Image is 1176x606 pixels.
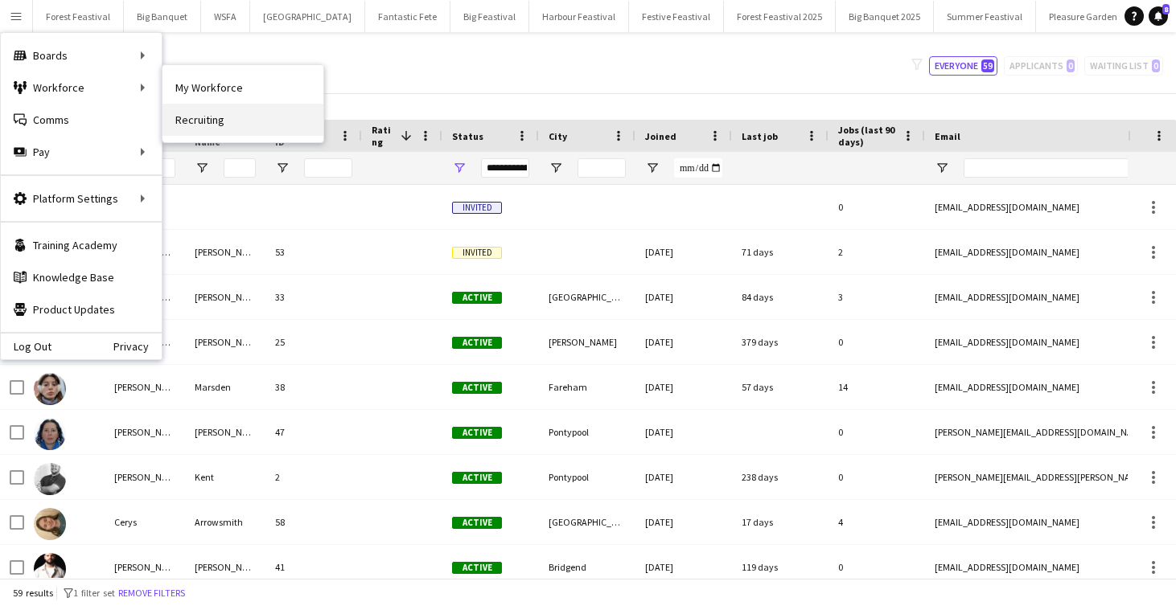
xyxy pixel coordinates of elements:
div: 84 days [732,275,829,319]
button: Big Banquet 2025 [836,1,934,32]
button: Big Feastival [450,1,529,32]
span: 1 filter set [73,587,115,599]
div: 0 [829,185,925,229]
button: Remove filters [115,584,188,602]
div: Pontypool [539,455,635,499]
a: 8 [1149,6,1168,26]
div: Pay [1,136,162,168]
img: Dan Jones [34,553,66,585]
span: Active [452,292,502,304]
div: Kent [185,455,265,499]
div: [PERSON_NAME] [539,320,635,364]
span: Active [452,382,502,394]
button: Harbour Feastival [529,1,629,32]
div: Workforce [1,72,162,104]
button: Everyone59 [929,56,997,76]
a: Product Updates [1,293,162,326]
div: Boards [1,39,162,72]
span: Active [452,562,502,574]
button: Big Banquet [124,1,201,32]
input: City Filter Input [578,158,626,178]
span: Invited [452,202,502,214]
div: 57 days [732,365,829,409]
span: Active [452,337,502,349]
button: Open Filter Menu [195,161,209,175]
div: Pontypool [539,410,635,454]
div: [PERSON_NAME] [105,455,185,499]
div: [DATE] [635,410,732,454]
span: Active [452,517,502,529]
div: 41 [265,545,362,589]
div: Fareham [539,365,635,409]
button: Forest Feastival 2025 [724,1,836,32]
div: [PERSON_NAME] [185,545,265,589]
div: [GEOGRAPHIC_DATA] [539,500,635,544]
span: Status [452,130,483,142]
div: 14 [829,365,925,409]
a: Knowledge Base [1,261,162,293]
button: WSFA [201,1,250,32]
a: Privacy [113,340,162,353]
a: Training Academy [1,229,162,261]
div: 119 days [732,545,829,589]
input: Last Name Filter Input [224,158,256,178]
span: Jobs (last 90 days) [838,124,896,148]
button: Open Filter Menu [935,161,949,175]
span: 59 [981,59,994,72]
div: 17 days [732,500,829,544]
a: My Workforce [162,72,323,104]
button: Open Filter Menu [275,161,290,175]
div: Bridgend [539,545,635,589]
span: Active [452,472,502,484]
input: Joined Filter Input [674,158,722,178]
span: Email [935,130,960,142]
img: Brandon Kent [34,463,66,495]
span: 8 [1162,4,1170,14]
button: Pleasure Garden [1036,1,1131,32]
div: 38 [265,365,362,409]
div: 33 [265,275,362,319]
div: [DATE] [635,365,732,409]
div: 3 [829,275,925,319]
div: 71 days [732,230,829,274]
div: 25 [265,320,362,364]
div: [DATE] [635,230,732,274]
div: [DATE] [635,545,732,589]
button: Open Filter Menu [452,161,467,175]
div: [DATE] [635,455,732,499]
div: 53 [265,230,362,274]
div: 0 [829,455,925,499]
span: Rating [372,124,394,148]
div: [DATE] [635,500,732,544]
button: Open Filter Menu [549,161,563,175]
img: Amy Marsden [34,373,66,405]
div: [PERSON_NAME] [105,410,185,454]
img: Cerys Arrowsmith [34,508,66,540]
button: Open Filter Menu [645,161,660,175]
div: Platform Settings [1,182,162,215]
div: [PERSON_NAME] [105,545,185,589]
div: 379 days [732,320,829,364]
div: 0 [829,410,925,454]
img: Angie Eaves [34,418,66,450]
div: [PERSON_NAME] [185,320,265,364]
div: 47 [265,410,362,454]
button: [GEOGRAPHIC_DATA] [250,1,365,32]
div: 238 days [732,455,829,499]
span: Last job [742,130,778,142]
div: 2 [265,455,362,499]
button: Fantastic Fete [365,1,450,32]
div: [DATE] [635,275,732,319]
button: Summer Feastival [934,1,1036,32]
div: [PERSON_NAME] [105,365,185,409]
div: Arrowsmith [185,500,265,544]
div: [GEOGRAPHIC_DATA] [539,275,635,319]
input: Workforce ID Filter Input [304,158,352,178]
div: 0 [829,545,925,589]
span: Active [452,427,502,439]
div: 2 [829,230,925,274]
div: [DATE] [635,320,732,364]
span: Joined [645,130,676,142]
a: Recruiting [162,104,323,136]
button: Forest Feastival [33,1,124,32]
